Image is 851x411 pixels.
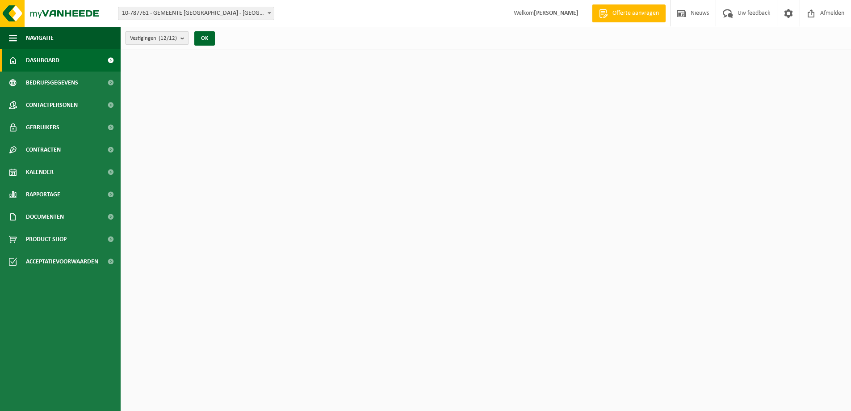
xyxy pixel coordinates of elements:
[26,228,67,250] span: Product Shop
[26,27,54,49] span: Navigatie
[125,31,189,45] button: Vestigingen(12/12)
[26,139,61,161] span: Contracten
[26,183,60,206] span: Rapportage
[130,32,177,45] span: Vestigingen
[534,10,579,17] strong: [PERSON_NAME]
[118,7,274,20] span: 10-787761 - GEMEENTE ROOSDAAL - ROOSDAAL
[26,49,59,72] span: Dashboard
[610,9,661,18] span: Offerte aanvragen
[194,31,215,46] button: OK
[26,116,59,139] span: Gebruikers
[26,206,64,228] span: Documenten
[26,94,78,116] span: Contactpersonen
[26,72,78,94] span: Bedrijfsgegevens
[592,4,666,22] a: Offerte aanvragen
[26,250,98,273] span: Acceptatievoorwaarden
[159,35,177,41] count: (12/12)
[26,161,54,183] span: Kalender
